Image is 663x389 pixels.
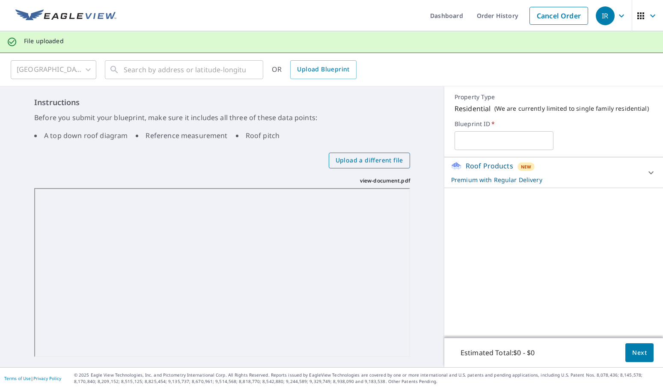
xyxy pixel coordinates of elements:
[34,97,410,108] h6: Instructions
[632,348,647,358] span: Next
[236,130,280,141] li: Roof pitch
[11,58,96,82] div: [GEOGRAPHIC_DATA]
[272,60,357,79] div: OR
[34,188,410,357] iframe: view-document.pdf
[336,155,403,166] span: Upload a different file
[466,161,513,171] p: Roof Products
[124,58,246,82] input: Search by address or latitude-longitude
[297,64,349,75] span: Upload Blueprint
[596,6,615,25] div: IR
[529,7,588,25] a: Cancel Order
[4,375,31,381] a: Terms of Use
[455,120,653,128] label: Blueprint ID
[15,9,116,22] img: EV Logo
[625,343,654,362] button: Next
[454,343,541,362] p: Estimated Total: $0 - $0
[451,161,656,184] div: Roof ProductsNewPremium with Regular Delivery
[74,372,659,385] p: © 2025 Eagle View Technologies, Inc. and Pictometry International Corp. All Rights Reserved. Repo...
[33,375,61,381] a: Privacy Policy
[360,177,410,185] p: view-document.pdf
[455,103,491,114] p: Residential
[4,376,61,381] p: |
[455,93,653,101] p: Property Type
[34,130,128,141] li: A top down roof diagram
[494,105,649,112] p: ( We are currently limited to single family residential )
[451,175,641,184] p: Premium with Regular Delivery
[136,130,227,141] li: Reference measurement
[329,153,410,168] label: Upload a different file
[290,60,356,79] a: Upload Blueprint
[521,163,532,170] span: New
[24,37,64,45] p: File uploaded
[34,112,410,123] p: Before you submit your blueprint, make sure it includes all three of these data points:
